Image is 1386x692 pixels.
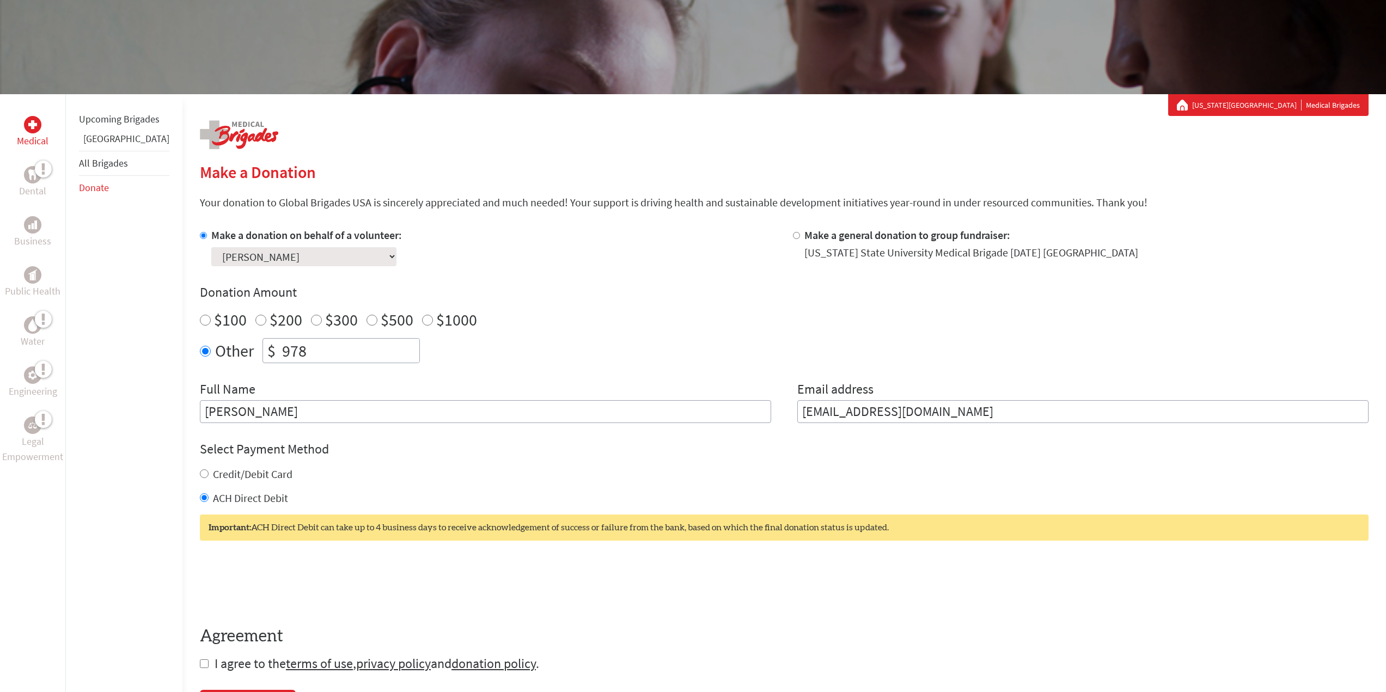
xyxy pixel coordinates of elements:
[280,339,419,363] input: Enter Amount
[200,440,1369,458] h4: Select Payment Method
[215,655,539,672] span: I agree to the , and .
[28,371,37,379] img: Engineering
[9,384,57,399] p: Engineering
[24,266,41,284] div: Public Health
[21,334,45,349] p: Water
[5,284,60,299] p: Public Health
[2,434,63,464] p: Legal Empowerment
[19,166,46,199] a: DentalDental
[263,339,280,363] div: $
[79,107,169,131] li: Upcoming Brigades
[79,157,128,169] a: All Brigades
[24,366,41,384] div: Engineering
[215,338,254,363] label: Other
[24,216,41,234] div: Business
[270,309,302,330] label: $200
[804,245,1138,260] div: [US_STATE] State University Medical Brigade [DATE] [GEOGRAPHIC_DATA]
[214,309,247,330] label: $100
[356,655,431,672] a: privacy policy
[200,120,278,149] img: logo-medical.png
[79,181,109,194] a: Donate
[28,169,37,180] img: Dental
[9,366,57,399] a: EngineeringEngineering
[83,132,169,145] a: [GEOGRAPHIC_DATA]
[19,183,46,199] p: Dental
[14,234,51,249] p: Business
[24,417,41,434] div: Legal Empowerment
[14,216,51,249] a: BusinessBusiness
[28,319,37,331] img: Water
[79,131,169,151] li: Guatemala
[28,422,37,428] img: Legal Empowerment
[17,133,48,149] p: Medical
[17,116,48,149] a: MedicalMedical
[200,162,1369,182] h2: Make a Donation
[5,266,60,299] a: Public HealthPublic Health
[28,221,37,229] img: Business
[451,655,536,672] a: donation policy
[804,228,1010,242] label: Make a general donation to group fundraiser:
[436,309,477,330] label: $1000
[200,627,1369,646] h4: Agreement
[1192,100,1302,111] a: [US_STATE][GEOGRAPHIC_DATA]
[21,316,45,349] a: WaterWater
[325,309,358,330] label: $300
[209,523,251,532] strong: Important:
[79,151,169,176] li: All Brigades
[28,120,37,129] img: Medical
[200,284,1369,301] h4: Donation Amount
[200,562,365,605] iframe: reCAPTCHA
[24,116,41,133] div: Medical
[2,417,63,464] a: Legal EmpowermentLegal Empowerment
[797,400,1369,423] input: Your Email
[381,309,413,330] label: $500
[213,467,292,481] label: Credit/Debit Card
[211,228,402,242] label: Make a donation on behalf of a volunteer:
[28,270,37,280] img: Public Health
[79,176,169,200] li: Donate
[200,195,1369,210] p: Your donation to Global Brigades USA is sincerely appreciated and much needed! Your support is dr...
[200,515,1369,541] div: ACH Direct Debit can take up to 4 business days to receive acknowledgement of success or failure ...
[213,491,288,505] label: ACH Direct Debit
[200,381,255,400] label: Full Name
[24,316,41,334] div: Water
[24,166,41,183] div: Dental
[79,113,160,125] a: Upcoming Brigades
[797,381,874,400] label: Email address
[1177,100,1360,111] div: Medical Brigades
[286,655,353,672] a: terms of use
[200,400,771,423] input: Enter Full Name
